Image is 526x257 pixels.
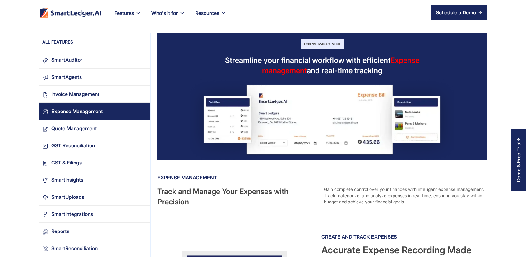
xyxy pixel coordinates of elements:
div: Features [114,9,134,17]
div: SmartUploads [51,193,84,201]
img: Arrow Right Blue [141,143,145,147]
a: Expense ManagementArrow Right Blue [39,103,150,120]
img: Arrow Right Blue [141,212,145,216]
div: ALL FEATURES [39,39,150,48]
div: Quote Management [51,124,97,133]
a: SmartReconciliationArrow Right Blue [39,240,150,257]
div: SmartAgents [51,73,82,81]
img: Arrow Right Blue [141,229,145,233]
div: Expense Management [51,107,103,116]
a: Invoice ManagementArrow Right Blue [39,86,150,103]
div: GST & Filings [51,159,82,167]
a: GST ReconciliationArrow Right Blue [39,137,150,154]
div: Create and Track Expenses [321,232,486,242]
img: arrow right icon [478,11,482,14]
a: GST & FilingsArrow Right Blue [39,154,150,171]
div: Streamline your financial workflow with efficient and real-time tracking [209,55,435,76]
div: Gain complete control over your finances with intelligent expense management. Track, categorize, ... [324,186,486,207]
div: SmartAuditor [51,56,82,64]
a: Schedule a Demo [431,5,487,20]
img: footer logo [39,7,102,18]
img: Arrow Right Blue [141,126,145,130]
img: Arrow Right Blue [141,109,145,113]
div: Who's it for [151,9,178,17]
div: Demo & Free Trial [516,141,521,182]
a: SmartAgentsArrow Right Blue [39,69,150,86]
img: Arrow Right Blue [141,246,145,250]
a: SmartInsightsArrow Right Blue [39,171,150,188]
div: Track and Manage Your Expenses with Precision [157,186,319,207]
div: Invoice Management [51,90,99,98]
div: Expense Management [157,173,486,183]
a: SmartAuditorArrow Right Blue [39,51,150,69]
a: SmartIntegrationsArrow Right Blue [39,206,150,223]
a: SmartUploadsArrow Right Blue [39,188,150,206]
a: ReportsArrow Right Blue [39,223,150,240]
div: SmartIntegrations [51,210,93,218]
a: Quote ManagementArrow Right Blue [39,120,150,137]
div: Expense Management [301,39,344,49]
div: Resources [190,9,232,25]
img: Arrow Right Blue [141,58,145,61]
img: Arrow Right Blue [141,75,145,79]
div: SmartReconciliation [51,244,98,253]
div: Resources [195,9,219,17]
img: Arrow Right Blue [141,160,145,164]
img: Arrow Right Blue [141,178,145,181]
div: GST Reconciliation [51,141,95,150]
div: Schedule a Demo [436,9,476,16]
img: Arrow Right Blue [141,195,145,198]
img: Arrow Right Blue [141,92,145,96]
div: Features [109,9,146,25]
div: Who's it for [146,9,190,25]
div: Reports [51,227,69,236]
div: SmartInsights [51,176,83,184]
a: home [39,7,102,18]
